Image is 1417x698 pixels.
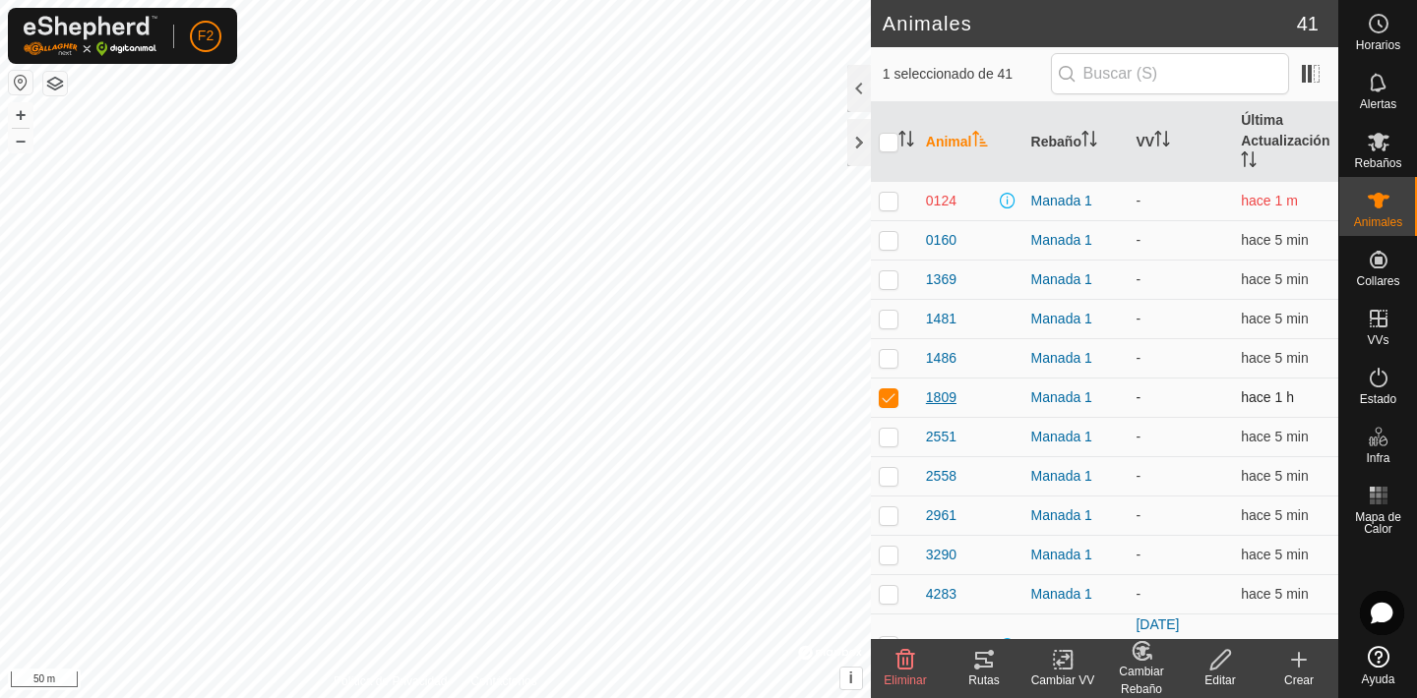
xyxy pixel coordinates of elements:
span: Collares [1356,275,1399,287]
div: Manada 1 [1031,309,1121,329]
th: Animal [918,102,1023,182]
div: Manada 1 [1031,230,1121,251]
p-sorticon: Activar para ordenar [972,134,988,149]
button: Capas del Mapa [43,72,67,95]
span: 13 ago 2025, 22:04 [1241,507,1308,523]
div: Manada 1 [1031,584,1121,605]
div: Manada 1 [1031,269,1121,290]
span: 13 ago 2025, 22:04 [1241,586,1308,602]
span: Mapa de Calor [1344,511,1412,535]
div: Cambiar VV [1023,671,1102,689]
span: Rebaños [1354,157,1401,169]
p-sorticon: Activar para ordenar [1241,154,1257,170]
p-sorticon: Activar para ordenar [1154,134,1170,149]
span: F2 [198,26,214,46]
span: VVs [1367,334,1388,346]
app-display-virtual-paddock-transition: - [1136,232,1140,248]
app-display-virtual-paddock-transition: - [1136,271,1140,287]
app-display-virtual-paddock-transition: - [1136,193,1140,208]
div: Manada 1 [1031,466,1121,487]
app-display-virtual-paddock-transition: - [1136,311,1140,326]
app-display-virtual-paddock-transition: - [1136,429,1140,444]
div: Manada 1 [1031,348,1121,369]
span: 13 ago 2025, 22:04 [1241,429,1308,444]
div: Manada 1 [1031,545,1121,565]
div: Editar [1181,671,1260,689]
p-sorticon: Activar para ordenar [898,134,914,149]
th: VV [1128,102,1233,182]
span: 13 ago 2025, 22:04 [1241,547,1308,562]
span: Animales [1354,216,1402,228]
span: Infra [1366,452,1389,464]
p-sorticon: Activar para ordenar [1081,134,1097,149]
span: 4283 [926,584,956,605]
span: 41 [1297,9,1319,38]
div: Crear [1260,671,1338,689]
a: Contáctenos [470,672,536,690]
span: 13 ago 2025, 22:05 [1241,232,1308,248]
input: Buscar (S) [1051,53,1289,94]
app-display-virtual-paddock-transition: - [1136,586,1140,602]
app-display-virtual-paddock-transition: - [1136,547,1140,562]
span: 2551 [926,427,956,447]
button: + [9,103,32,127]
span: 16 jun 2025, 12:04 [1241,193,1298,208]
img: hasta [1186,637,1201,653]
span: 13 ago 2025, 22:04 [1241,311,1308,326]
a: [DATE] 215058 [1136,616,1182,654]
span: 2558 [926,466,956,487]
th: Rebaño [1023,102,1129,182]
button: i [840,668,862,689]
div: Manada 1 [1031,191,1121,211]
button: – [9,129,32,152]
div: Manada 1 [1031,387,1121,408]
div: Manada 1 [1031,505,1121,526]
span: i [849,669,853,686]
span: 1481 [926,309,956,329]
span: 0124 [926,191,956,211]
span: 2961 [926,505,956,526]
div: Manada 1 [1031,635,1121,656]
span: Estado [1360,393,1396,405]
span: 1486 [926,348,956,369]
span: 28 jun 2025, 22:20 [1241,637,1298,653]
a: Ayuda [1339,638,1417,693]
span: 13 ago 2025, 22:05 [1241,468,1308,484]
app-display-virtual-paddock-transition: - [1136,507,1140,523]
h2: Animales [883,12,1297,35]
a: Política de Privacidad [334,672,447,690]
app-display-virtual-paddock-transition: - [1136,389,1140,405]
app-display-virtual-paddock-transition: - [1136,468,1140,484]
span: Eliminar [884,673,926,687]
span: Alertas [1360,98,1396,110]
img: Logo Gallagher [24,16,157,56]
div: Manada 1 [1031,427,1121,447]
th: Última Actualización [1233,102,1338,182]
span: 3290 [926,545,956,565]
app-display-virtual-paddock-transition: - [1136,350,1140,366]
span: 13 ago 2025, 22:05 [1241,271,1308,287]
span: 0160 [926,230,956,251]
span: 1809 [926,387,956,408]
span: 4284 [926,635,956,656]
span: 13 ago 2025, 20:50 [1241,389,1294,405]
div: Cambiar Rebaño [1102,663,1181,698]
span: 1369 [926,269,956,290]
button: Restablecer Mapa [9,71,32,94]
span: Horarios [1356,39,1400,51]
span: Ayuda [1362,673,1395,685]
span: 13 ago 2025, 22:05 [1241,350,1308,366]
div: Rutas [945,671,1023,689]
span: 1 seleccionado de 41 [883,64,1051,85]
